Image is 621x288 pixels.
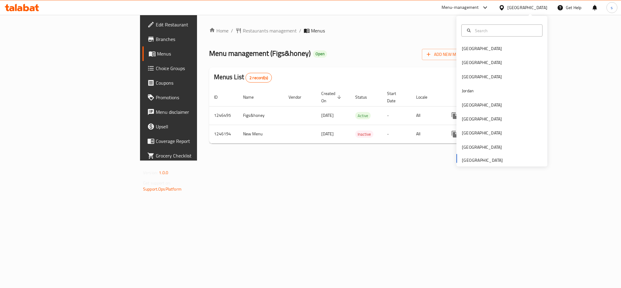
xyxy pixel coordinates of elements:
span: Menu management ( Figs&honey ) [209,46,311,60]
li: / [299,27,301,34]
span: s [611,4,613,11]
span: Add New Menu [427,51,464,58]
span: Status [355,93,375,101]
td: All [411,125,442,143]
button: more [447,127,462,141]
span: Locale [416,93,435,101]
div: [GEOGRAPHIC_DATA] [462,101,502,108]
div: [GEOGRAPHIC_DATA] [462,144,502,150]
a: Coupons [142,76,244,90]
span: 1.0.0 [159,169,168,177]
div: Menu-management [442,4,479,11]
a: Support.OpsPlatform [143,185,182,193]
h2: Menus List [214,73,272,83]
span: Version: [143,169,158,177]
span: Menu disclaimer [156,108,239,116]
span: Promotions [156,94,239,101]
span: Name [243,93,262,101]
div: [GEOGRAPHIC_DATA] [462,130,502,136]
div: Total records count [245,73,272,83]
a: Choice Groups [142,61,244,76]
span: Choice Groups [156,65,239,72]
td: All [411,106,442,125]
span: Vendor [289,93,309,101]
span: Menus [311,27,325,34]
a: Grocery Checklist [142,148,244,163]
a: Menus [142,46,244,61]
div: [GEOGRAPHIC_DATA] [462,116,502,122]
span: Active [355,112,371,119]
nav: breadcrumb [209,27,469,34]
td: - [382,125,411,143]
button: Add New Menu [422,49,469,60]
span: Get support on: [143,179,171,187]
a: Branches [142,32,244,46]
span: Grocery Checklist [156,152,239,159]
div: [GEOGRAPHIC_DATA] [462,45,502,52]
a: Menu disclaimer [142,105,244,119]
div: [GEOGRAPHIC_DATA] [462,73,502,80]
span: 2 record(s) [246,75,272,81]
span: Coupons [156,79,239,86]
table: enhanced table [209,88,510,144]
div: Open [313,50,327,58]
td: New Menu [238,125,284,143]
div: Inactive [355,130,373,138]
span: Branches [156,36,239,43]
a: Upsell [142,119,244,134]
a: Promotions [142,90,244,105]
td: Figs&honey [238,106,284,125]
span: Restaurants management [243,27,297,34]
span: Created On [321,90,343,104]
span: [DATE] [321,111,334,119]
button: more [447,108,462,123]
input: Search [472,27,539,34]
span: Edit Restaurant [156,21,239,28]
div: Export file [452,70,466,85]
a: Edit Restaurant [142,17,244,32]
div: Jordan [462,87,474,94]
a: Coverage Report [142,134,244,148]
th: Actions [442,88,510,107]
div: [GEOGRAPHIC_DATA] [462,59,502,66]
span: Start Date [387,90,404,104]
a: Restaurants management [235,27,297,34]
span: [DATE] [321,130,334,138]
span: Menus [157,50,239,57]
span: Upsell [156,123,239,130]
span: ID [214,93,225,101]
div: [GEOGRAPHIC_DATA] [507,4,547,11]
span: Open [313,51,327,56]
span: Coverage Report [156,137,239,145]
span: Inactive [355,131,373,138]
td: - [382,106,411,125]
